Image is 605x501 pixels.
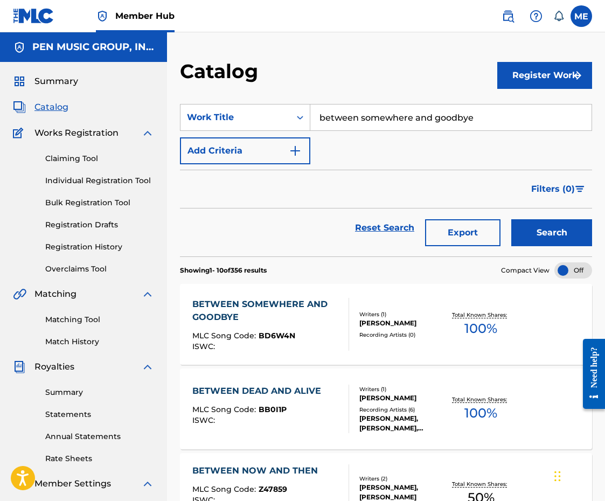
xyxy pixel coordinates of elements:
[180,104,592,256] form: Search Form
[525,5,547,27] div: Help
[464,403,497,423] span: 100 %
[180,137,310,164] button: Add Criteria
[289,144,302,157] img: 9d2ae6d4665cec9f34b9.svg
[13,8,54,24] img: MLC Logo
[452,480,510,488] p: Total Known Shares:
[45,241,154,253] a: Registration History
[13,75,78,88] a: SummarySummary
[359,310,447,318] div: Writers ( 1 )
[359,318,447,328] div: [PERSON_NAME]
[45,409,154,420] a: Statements
[259,405,287,414] span: BB0I1P
[180,266,267,275] p: Showing 1 - 10 of 356 results
[452,311,510,319] p: Total Known Shares:
[192,342,218,351] span: ISWC :
[192,298,340,324] div: BETWEEN SOMEWHERE AND GOODBYE
[45,175,154,186] a: Individual Registration Tool
[34,477,111,490] span: Member Settings
[45,314,154,325] a: Matching Tool
[180,284,592,365] a: BETWEEN SOMEWHERE AND GOODBYEMLC Song Code:BD6W4NISWC:Writers (1)[PERSON_NAME]Recording Artists (...
[34,101,68,114] span: Catalog
[34,288,77,301] span: Matching
[45,336,154,347] a: Match History
[45,453,154,464] a: Rate Sheets
[571,69,583,82] img: f7272a7cc735f4ea7f67.svg
[13,101,68,114] a: CatalogCatalog
[350,216,420,240] a: Reset Search
[34,360,74,373] span: Royalties
[359,414,447,433] div: [PERSON_NAME],[PERSON_NAME],[PERSON_NAME],[PERSON_NAME] TRANSCENDENCE, [PERSON_NAME], [PERSON_NAM...
[359,385,447,393] div: Writers ( 1 )
[141,360,154,373] img: expand
[45,431,154,442] a: Annual Statements
[452,395,510,403] p: Total Known Shares:
[115,10,175,22] span: Member Hub
[259,484,287,494] span: Z47859
[192,331,259,340] span: MLC Song Code :
[501,266,550,275] span: Compact View
[45,197,154,208] a: Bulk Registration Tool
[359,406,447,414] div: Recording Artists ( 6 )
[530,10,543,23] img: help
[13,75,26,88] img: Summary
[259,331,295,340] span: BD6W4N
[141,288,154,301] img: expand
[575,186,585,192] img: filter
[180,368,592,449] a: BETWEEN DEAD AND ALIVEMLC Song Code:BB0I1PISWC:Writers (1)[PERSON_NAME]Recording Artists (6)[PERS...
[45,219,154,231] a: Registration Drafts
[187,111,284,124] div: Work Title
[554,460,561,492] div: Drag
[13,127,27,140] img: Works Registration
[571,5,592,27] div: User Menu
[45,263,154,275] a: Overclaims Tool
[192,405,259,414] span: MLC Song Code :
[192,464,340,477] div: BETWEEN NOW AND THEN
[497,5,519,27] a: Public Search
[359,475,447,483] div: Writers ( 2 )
[553,11,564,22] div: Notifications
[511,219,592,246] button: Search
[551,449,605,501] iframe: Chat Widget
[45,153,154,164] a: Claiming Tool
[359,331,447,339] div: Recording Artists ( 0 )
[575,330,605,419] iframe: Resource Center
[13,360,26,373] img: Royalties
[13,41,26,54] img: Accounts
[141,127,154,140] img: expand
[13,288,26,301] img: Matching
[13,101,26,114] img: Catalog
[525,176,592,203] button: Filters (0)
[45,387,154,398] a: Summary
[359,393,447,403] div: [PERSON_NAME]
[425,219,500,246] button: Export
[464,319,497,338] span: 100 %
[192,484,259,494] span: MLC Song Code :
[497,62,592,89] button: Register Work
[34,127,119,140] span: Works Registration
[180,59,263,83] h2: Catalog
[502,10,514,23] img: search
[141,477,154,490] img: expand
[32,41,154,53] h5: PEN MUSIC GROUP, INC.
[96,10,109,23] img: Top Rightsholder
[531,183,575,196] span: Filters ( 0 )
[192,385,326,398] div: BETWEEN DEAD AND ALIVE
[192,415,218,425] span: ISWC :
[34,75,78,88] span: Summary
